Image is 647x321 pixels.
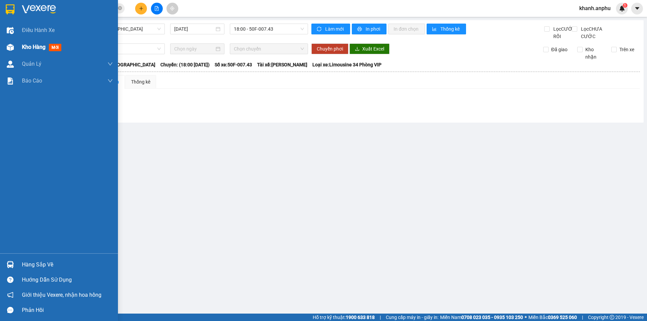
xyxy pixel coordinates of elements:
span: | [582,314,583,321]
span: Nhận: [79,6,95,13]
img: warehouse-icon [7,44,14,51]
button: aim [166,3,178,14]
span: Cung cấp máy in - giấy in: [386,314,438,321]
div: 0979606096 [79,21,133,30]
span: Số xe: 50F-007.43 [215,61,252,68]
span: question-circle [7,277,13,283]
span: down [107,61,113,67]
span: close-circle [118,5,122,12]
input: Chọn ngày [174,45,214,53]
button: downloadXuất Excel [349,43,390,54]
span: CƯỚC RỒI : [5,35,37,42]
span: 1 [624,3,626,8]
div: Tên hàng: bánh trung thu ( : 1 ) [6,46,133,55]
span: SL [96,46,105,55]
div: 40.000 [5,34,75,42]
div: Hàng sắp về [22,260,113,270]
div: Phản hồi [22,305,113,315]
span: Chuyến: (18:00 [DATE]) [160,61,210,68]
img: warehouse-icon [7,61,14,68]
img: warehouse-icon [7,27,14,34]
span: Quản Lý [22,60,41,68]
span: ⚪️ [525,316,527,319]
span: Điều hành xe [22,26,55,34]
span: Làm mới [325,25,345,33]
span: Tài xế: [PERSON_NAME] [257,61,307,68]
button: file-add [151,3,163,14]
span: Đã giao [549,46,570,53]
span: Hỗ trợ kỹ thuật: [313,314,375,321]
strong: 0369 525 060 [548,315,577,320]
div: [PERSON_NAME] [79,6,133,21]
span: Lọc CƯỚC RỒI [551,25,577,40]
strong: 0708 023 035 - 0935 103 250 [461,315,523,320]
button: bar-chartThống kê [427,24,466,34]
span: Gửi: [6,6,16,13]
span: Báo cáo [22,76,42,85]
div: [GEOGRAPHIC_DATA] [6,6,74,21]
button: caret-down [631,3,643,14]
div: 0797490020 [6,21,74,30]
span: caret-down [634,5,640,11]
span: file-add [154,6,159,11]
img: solution-icon [7,77,14,85]
span: mới [49,44,61,51]
img: warehouse-icon [7,261,14,268]
span: bar-chart [432,27,438,32]
span: copyright [610,315,614,320]
span: Loại xe: Limousine 34 Phòng VIP [312,61,381,68]
span: Kho hàng [22,44,45,50]
span: Miền Bắc [528,314,577,321]
sup: 1 [623,3,627,8]
strong: 1900 633 818 [346,315,375,320]
div: Hướng dẫn sử dụng [22,275,113,285]
span: down [107,78,113,84]
img: logo-vxr [6,4,14,14]
div: Thống kê [131,78,150,86]
img: icon-new-feature [619,5,625,11]
button: printerIn phơi [352,24,387,34]
span: sync [317,27,322,32]
span: Chọn chuyến [234,44,304,54]
span: Kho nhận [583,46,606,61]
span: 18:00 - 50F-007.43 [234,24,304,34]
button: In đơn chọn [388,24,425,34]
span: Thống kê [440,25,461,33]
span: | [380,314,381,321]
span: In phơi [366,25,381,33]
span: plus [139,6,144,11]
span: printer [357,27,363,32]
button: syncLàm mới [311,24,350,34]
input: 14/09/2025 [174,25,214,33]
span: Miền Nam [440,314,523,321]
span: close-circle [118,6,122,10]
span: Giới thiệu Vexere, nhận hoa hồng [22,291,101,299]
span: Lọc CHƯA CƯỚC [578,25,613,40]
span: aim [170,6,175,11]
span: message [7,307,13,313]
span: notification [7,292,13,298]
button: plus [135,3,147,14]
span: Trên xe [617,46,637,53]
span: khanh.anphu [574,4,616,12]
button: Chuyển phơi [311,43,348,54]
